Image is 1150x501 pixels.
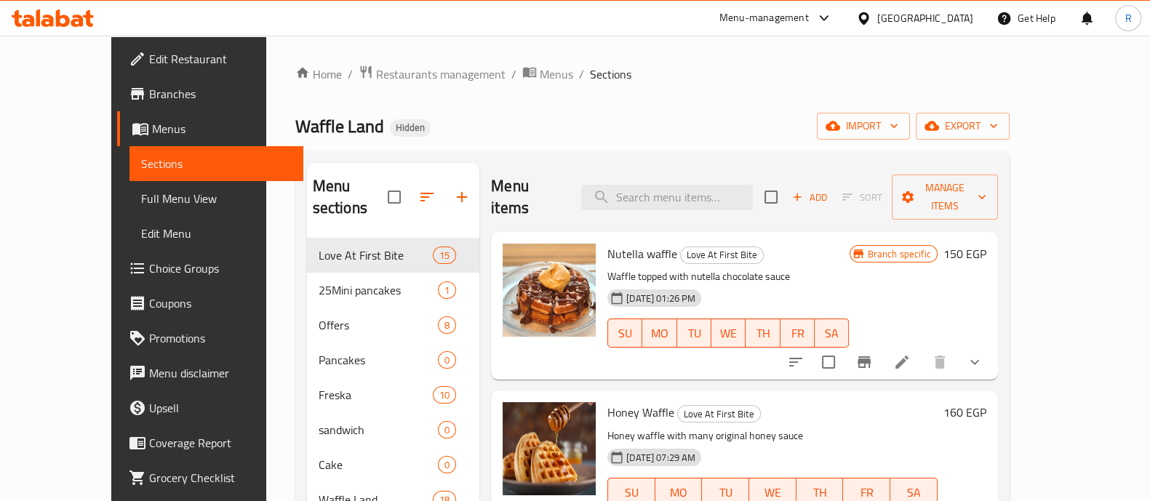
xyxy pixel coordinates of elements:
button: MO [642,318,676,348]
a: Upsell [117,390,303,425]
img: Honey Waffle [503,402,596,495]
span: Cake [319,456,438,473]
span: R [1125,10,1131,26]
span: import [828,117,898,135]
li: / [579,65,584,83]
a: Edit Restaurant [117,41,303,76]
p: Honey waffle with many original honey sauce [607,427,938,445]
a: Edit menu item [893,353,911,371]
span: Sections [590,65,631,83]
span: TU [683,323,706,344]
div: Love At First Bite [680,247,764,264]
button: Manage items [892,175,998,220]
span: 10 [434,388,455,402]
div: Menu-management [719,9,809,27]
span: Menu disclaimer [149,364,292,382]
span: Select section [756,182,786,212]
span: Edit Menu [141,225,292,242]
button: export [916,113,1010,140]
h2: Menu items [491,175,564,219]
input: search [581,185,753,210]
nav: breadcrumb [295,65,1010,84]
span: Hidden [390,121,431,134]
span: 8 [439,318,455,332]
span: export [927,117,998,135]
div: items [438,456,456,473]
span: Coverage Report [149,434,292,452]
span: Freska [319,386,433,404]
span: Menus [540,65,573,83]
a: Promotions [117,321,303,356]
span: Upsell [149,399,292,417]
a: Coupons [117,286,303,321]
span: Select section first [833,186,892,209]
a: Grocery Checklist [117,460,303,495]
h6: 150 EGP [943,244,986,264]
button: Add section [444,180,479,215]
span: Promotions [149,329,292,347]
span: [DATE] 07:29 AM [620,451,701,465]
span: 25Mini pancakes [319,281,438,299]
span: Branch specific [862,247,937,261]
p: Waffle topped with nutella chocolate sauce [607,268,849,286]
a: Coverage Report [117,425,303,460]
span: Love At First Bite [678,406,760,422]
div: Love At First Bite [677,405,761,422]
span: Branches [149,85,292,103]
button: Branch-specific-item [847,345,882,380]
a: Menus [522,65,573,84]
button: import [817,113,910,140]
a: Sections [129,146,303,181]
span: MO [648,323,671,344]
button: show more [957,345,992,380]
button: TH [746,318,780,348]
span: Restaurants management [376,65,506,83]
span: FR [786,323,809,344]
span: Choice Groups [149,260,292,277]
span: Manage items [903,179,986,215]
div: Love At First Bite15 [307,238,480,273]
span: Love At First Bite [319,247,433,264]
div: items [438,316,456,334]
span: Pancakes [319,351,438,369]
span: Offers [319,316,438,334]
span: Grocery Checklist [149,469,292,486]
span: Honey Waffle [607,401,674,423]
span: Sections [141,155,292,172]
div: items [438,421,456,438]
span: SU [614,323,636,344]
div: Hidden [390,119,431,137]
img: Nutella waffle [503,244,596,337]
button: sort-choices [778,345,813,380]
button: delete [922,345,957,380]
span: Sort sections [410,180,444,215]
span: Select to update [813,347,844,377]
button: FR [780,318,815,348]
span: Nutella waffle [607,243,677,265]
a: Home [295,65,342,83]
span: [DATE] 01:26 PM [620,292,701,305]
span: 0 [439,423,455,437]
span: Full Menu View [141,190,292,207]
li: / [348,65,353,83]
div: Pancakes0 [307,342,480,377]
div: Cake0 [307,447,480,482]
div: Offers8 [307,308,480,342]
span: SA [820,323,843,344]
span: Add item [786,186,833,209]
span: Menus [152,120,292,137]
span: Coupons [149,294,292,312]
li: / [511,65,516,83]
div: items [438,351,456,369]
span: 0 [439,353,455,367]
div: items [433,386,456,404]
span: 1 [439,284,455,297]
h2: Menu sections [313,175,388,219]
a: Edit Menu [129,216,303,251]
